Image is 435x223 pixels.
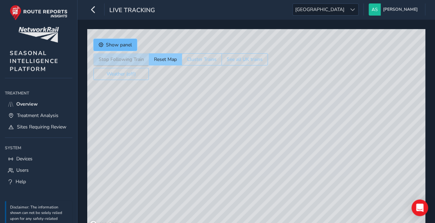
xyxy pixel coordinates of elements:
[16,155,33,162] span: Devices
[293,4,347,15] span: [GEOGRAPHIC_DATA]
[93,68,149,80] button: Weather (off)
[369,3,420,16] button: [PERSON_NAME]
[16,101,38,107] span: Overview
[10,5,67,20] img: rr logo
[221,53,268,65] button: See all UK trains
[5,176,72,187] a: Help
[10,49,58,73] span: SEASONAL INTELLIGENCE PLATFORM
[109,6,155,16] span: Live Tracking
[5,121,72,133] a: Sites Requiring Review
[383,3,418,16] span: [PERSON_NAME]
[5,98,72,110] a: Overview
[17,112,58,119] span: Treatment Analysis
[5,153,72,164] a: Devices
[182,53,221,65] button: Cluster Trains
[106,42,132,48] span: Show panel
[5,143,72,153] div: System
[16,167,29,173] span: Users
[369,3,381,16] img: diamond-layout
[16,178,26,185] span: Help
[93,39,137,51] button: Show panel
[149,53,182,65] button: Reset Map
[5,164,72,176] a: Users
[18,27,59,43] img: customer logo
[5,88,72,98] div: Treatment
[17,124,66,130] span: Sites Requiring Review
[5,110,72,121] a: Treatment Analysis
[411,199,428,216] div: Open Intercom Messenger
